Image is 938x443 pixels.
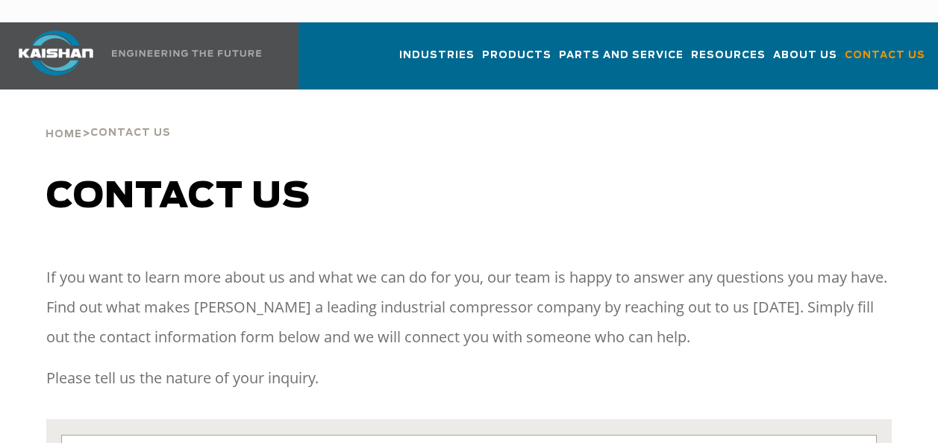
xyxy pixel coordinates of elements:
[482,36,551,87] a: Products
[46,263,891,352] p: If you want to learn more about us and what we can do for you, our team is happy to answer any qu...
[46,127,82,140] a: Home
[845,36,925,87] a: Contact Us
[399,36,475,87] a: Industries
[773,36,837,87] a: About Us
[90,128,171,138] span: Contact Us
[482,47,551,64] span: Products
[112,50,261,57] img: Engineering the future
[691,36,766,87] a: Resources
[845,47,925,64] span: Contact Us
[559,36,684,87] a: Parts and Service
[691,47,766,64] span: Resources
[46,130,82,139] span: Home
[46,363,891,393] p: Please tell us the nature of your inquiry.
[559,47,684,64] span: Parts and Service
[46,89,171,146] div: >
[46,179,310,215] span: Contact us
[399,47,475,64] span: Industries
[773,47,837,64] span: About Us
